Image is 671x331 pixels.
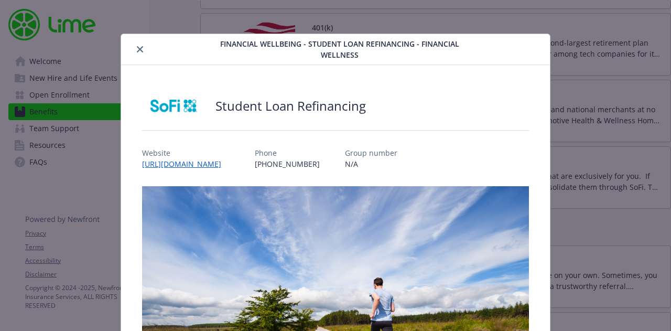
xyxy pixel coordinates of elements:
[345,147,397,158] p: Group number
[255,158,320,169] p: [PHONE_NUMBER]
[255,147,320,158] p: Phone
[345,158,397,169] p: N/A
[134,43,146,56] button: close
[142,90,205,122] img: SoFi
[142,147,230,158] p: Website
[215,97,366,115] h2: Student Loan Refinancing
[214,38,466,60] span: Financial Wellbeing - Student Loan Refinancing - Financial Wellness
[142,159,230,169] a: [URL][DOMAIN_NAME]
